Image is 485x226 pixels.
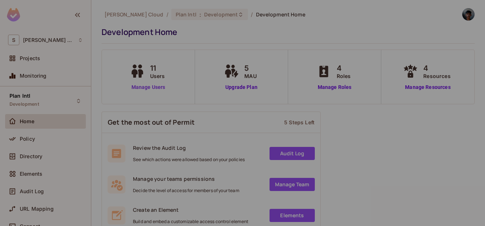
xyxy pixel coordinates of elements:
[401,83,454,91] a: Manage Resources
[150,63,165,74] span: 11
[7,8,20,22] img: SReyMgAAAABJRU5ErkJggg==
[337,63,351,74] span: 4
[244,63,256,74] span: 5
[256,11,305,18] span: Development Home
[20,136,35,142] span: Policy
[251,11,253,18] li: /
[104,11,164,18] span: the active workspace
[270,209,315,222] a: Elements
[423,72,450,80] span: Resources
[133,219,248,225] span: Build and embed a customizable access control element
[20,153,42,159] span: Directory
[9,93,30,99] span: Plan Intl
[133,188,239,194] span: Decide the level of access for members of your team
[462,8,474,20] img: Wanfah Diva
[9,101,39,107] span: Development
[133,144,245,151] span: Review the Audit Log
[315,83,355,91] a: Manage Roles
[128,83,169,91] a: Manage Users
[133,175,239,182] span: Manage your teams permissions
[20,55,40,61] span: Projects
[108,118,195,127] span: Get the most out of Permit
[270,147,315,160] a: Audit Log
[204,11,238,18] span: Development
[8,35,19,45] span: S
[102,27,471,38] div: Development Home
[176,11,196,18] span: Plan Intl
[20,188,44,194] span: Audit Log
[20,73,47,79] span: Monitoring
[133,157,245,163] span: See which actions were allowed based on your policies
[20,118,35,124] span: Home
[20,171,42,177] span: Elements
[199,12,202,17] span: :
[167,11,168,18] li: /
[150,72,165,80] span: Users
[133,206,248,213] span: Create an Element
[20,206,54,212] span: URL Mapping
[284,119,314,126] div: 5 Steps Left
[337,72,351,80] span: Roles
[222,83,260,91] a: Upgrade Plan
[423,63,450,74] span: 4
[244,72,256,80] span: MAU
[23,37,74,43] span: Workspace: Sawala Cloud
[270,178,315,191] a: Manage Team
